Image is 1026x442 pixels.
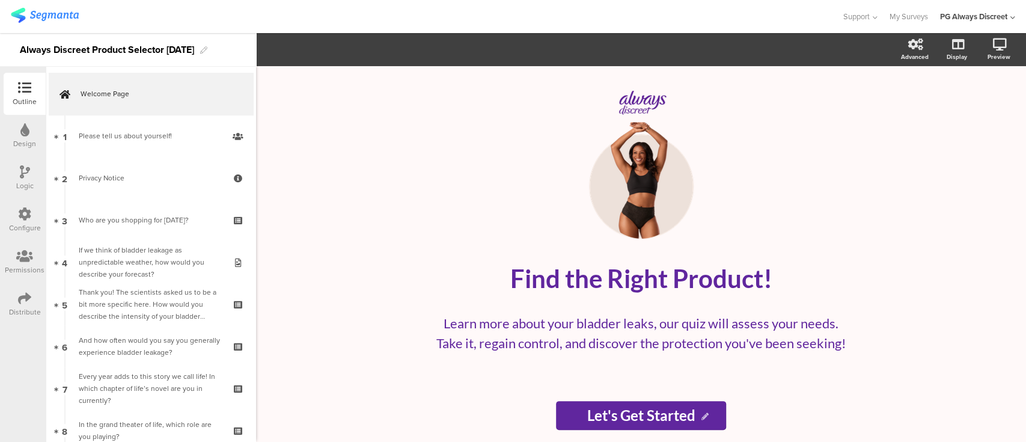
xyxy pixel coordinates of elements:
[947,52,967,61] div: Display
[988,52,1010,61] div: Preview
[79,130,222,142] div: Please tell us about yourself!
[79,334,222,358] div: And how often would you say you generally experience bladder leakage?
[9,307,41,318] div: Distribute
[62,298,67,311] span: 5
[556,401,726,430] input: Start
[49,367,253,410] a: 7 Every year adds to this story we call life! In which chapter of life’s novel are you in currently?
[63,129,67,143] span: 1
[63,382,67,395] span: 7
[49,199,253,241] a: 3 Who are you shopping for [DATE]?
[62,424,67,437] span: 8
[20,40,194,60] div: Always Discreet Product Selector [DATE]
[49,325,253,367] a: 6 And how often would you say you generally experience bladder leakage?
[79,244,222,280] div: If we think of bladder leakage as unpredictable weather, how would you describe your forecast?
[431,313,852,353] p: Learn more about your bladder leaks, our quiz will assess your needs. Take it, regain control, an...
[62,340,67,353] span: 6
[49,115,253,157] a: 1 Please tell us about yourself!
[5,265,44,275] div: Permissions
[79,214,222,226] div: Who are you shopping for today?
[843,11,870,22] span: Support
[901,52,929,61] div: Advanced
[419,263,864,293] p: Find the Right Product!
[49,73,253,115] a: Welcome Page
[49,157,253,199] a: 2 Privacy Notice
[49,283,253,325] a: 5 Thank you! The scientists asked us to be a bit more specific here. How would you describe the i...
[49,241,253,283] a: 4 If we think of bladder leakage as unpredictable weather, how would you describe your forecast?
[62,171,67,185] span: 2
[940,11,1007,22] div: PG Always Discreet
[9,223,41,233] div: Configure
[13,138,36,149] div: Design
[81,88,234,100] span: Welcome Page
[62,213,67,227] span: 3
[16,180,34,191] div: Logic
[79,370,222,407] div: Every year adds to this story we call life! In which chapter of life’s novel are you in currently?
[11,8,79,23] img: segmanta logo
[13,96,37,107] div: Outline
[62,256,67,269] span: 4
[79,172,222,184] div: Privacy Notice
[79,286,222,322] div: Thank you! The scientists asked us to be a bit more specific here. How would you describe the int...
